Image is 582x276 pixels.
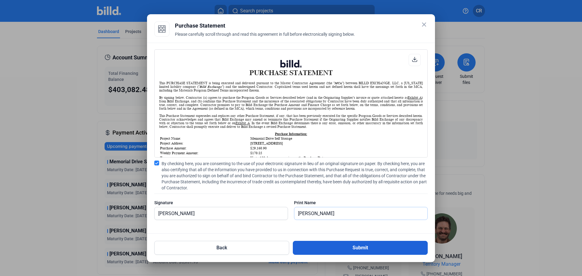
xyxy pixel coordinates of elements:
[160,151,249,155] td: Weekly Payment Amount:
[175,31,428,45] div: Please carefully scroll through and read this agreement in full before electronically signing below.
[408,96,422,99] u: Exhibit A
[160,141,249,145] td: Project Address:
[160,136,249,141] td: Project Name:
[160,156,249,160] td: Term:
[159,60,423,77] h1: PURCHASE STATEMENT
[159,96,423,110] div: By signing below, Contractor (a) agrees to purchase the Program Goods or Services described below...
[294,200,428,206] div: Print Name
[250,151,422,155] td: $170.85
[159,114,423,128] div: This Purchase Statement supersedes and replaces any other Purchase Statement, if any, that has be...
[293,241,428,255] button: Submit
[160,146,249,150] td: Purchase Amount:
[420,21,428,28] mat-icon: close
[154,241,289,255] button: Back
[159,81,423,92] div: This PURCHASE STATEMENT is being executed and delivered pursuant to the Master Contractor Agreeme...
[335,81,342,85] i: MCA
[200,85,222,88] i: Billd Exchange
[236,121,250,125] u: Exhibit A
[162,161,428,191] span: By checking here, you are consenting to the use of your electronic signature in lieu of an origin...
[250,156,422,160] td: Up to 120 days, commencing on the Purchase Date
[155,207,281,220] input: Signature
[154,200,288,206] div: Signature
[275,132,307,136] u: Purchase Information:
[250,146,422,150] td: $29,160.90
[175,22,428,30] div: Purchase Statement
[294,207,427,220] input: Print Name
[250,141,422,145] td: [STREET_ADDRESS]
[250,136,422,141] td: Memorial Drive Self Storage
